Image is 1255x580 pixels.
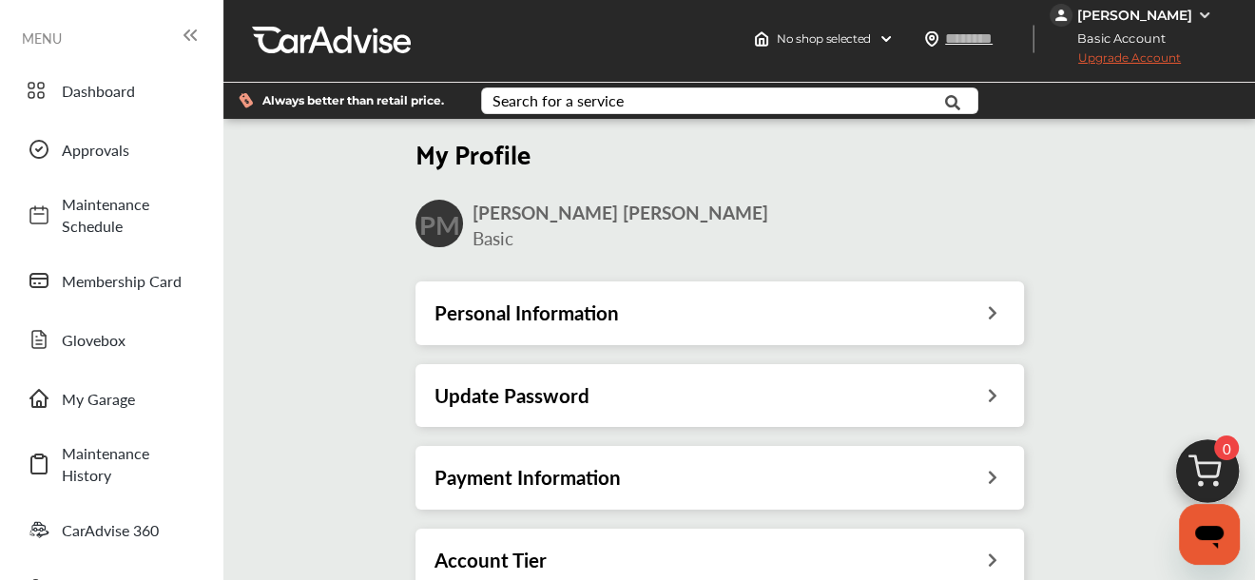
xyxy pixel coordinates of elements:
[62,442,195,486] span: Maintenance History
[492,93,624,108] div: Search for a service
[17,433,204,495] a: Maintenance History
[17,66,204,115] a: Dashboard
[62,139,195,161] span: Approvals
[1050,50,1181,74] span: Upgrade Account
[754,31,769,47] img: header-home-logo.8d720a4f.svg
[1077,7,1192,24] div: [PERSON_NAME]
[62,519,195,541] span: CarAdvise 360
[17,505,204,554] a: CarAdvise 360
[1197,8,1212,23] img: WGsFRI8htEPBVLJbROoPRyZpYNWhNONpIPPETTm6eUC0GeLEiAAAAAElFTkSuQmCC
[1052,29,1180,48] span: Basic Account
[434,465,621,490] h3: Payment Information
[924,31,939,47] img: location_vector.a44bc228.svg
[434,300,619,325] h3: Personal Information
[239,92,253,108] img: dollor_label_vector.a70140d1.svg
[62,270,195,292] span: Membership Card
[62,80,195,102] span: Dashboard
[1033,25,1034,53] img: header-divider.bc55588e.svg
[1162,431,1253,522] img: cart_icon.3d0951e8.svg
[62,388,195,410] span: My Garage
[419,207,460,241] h2: PM
[17,184,204,246] a: Maintenance Schedule
[1179,504,1240,565] iframe: Button to launch messaging window
[262,95,444,106] span: Always better than retail price.
[473,200,768,225] span: [PERSON_NAME] [PERSON_NAME]
[17,256,204,305] a: Membership Card
[62,329,195,351] span: Glovebox
[1214,435,1239,460] span: 0
[17,125,204,174] a: Approvals
[17,374,204,423] a: My Garage
[473,225,513,251] span: Basic
[777,31,871,47] span: No shop selected
[434,383,589,408] h3: Update Password
[22,30,62,46] span: MENU
[62,193,195,237] span: Maintenance Schedule
[434,548,547,572] h3: Account Tier
[17,315,204,364] a: Glovebox
[878,31,894,47] img: header-down-arrow.9dd2ce7d.svg
[415,136,1024,169] h2: My Profile
[1050,4,1072,27] img: jVpblrzwTbfkPYzPPzSLxeg0AAAAASUVORK5CYII=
